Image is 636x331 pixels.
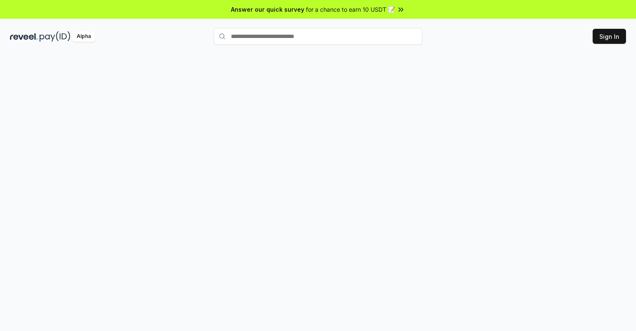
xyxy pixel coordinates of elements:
[40,31,70,42] img: pay_id
[72,31,95,42] div: Alpha
[306,5,395,14] span: for a chance to earn 10 USDT 📝
[231,5,304,14] span: Answer our quick survey
[593,29,626,44] button: Sign In
[10,31,38,42] img: reveel_dark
